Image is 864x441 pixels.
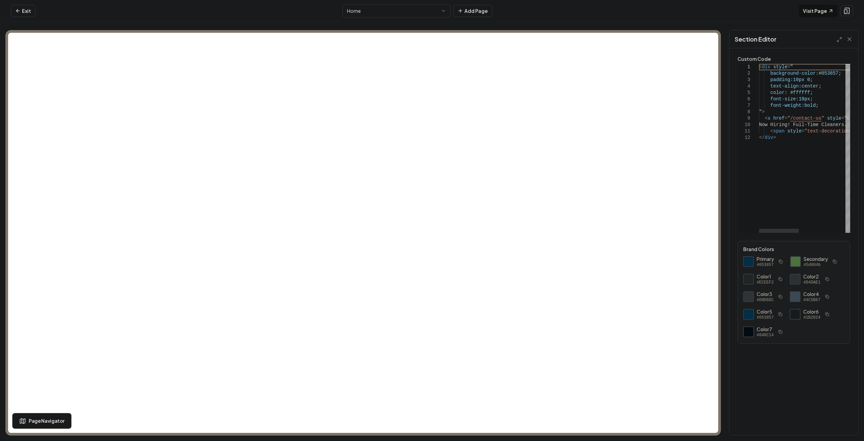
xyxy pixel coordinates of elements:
span: ffffff [793,90,810,95]
span: #ECEEF2 [757,280,774,285]
span: Now Hiring! Full-Time Cleaners. [759,122,847,127]
span: : [796,96,799,102]
span: Color 6 [803,308,820,315]
span: " [821,116,824,121]
span: ; [810,90,813,95]
span: = [802,128,804,134]
span: : [790,77,793,82]
span: font-size [771,96,796,102]
div: 2 [737,70,750,77]
span: " [759,109,762,115]
span: text-align [771,83,799,89]
div: 11 [737,128,750,134]
span: #040C14 [757,333,774,338]
div: Click to copy #ECEEF2 [743,274,754,285]
span: #053857 [757,262,774,268]
span: 10px [793,77,805,82]
span: ; [810,96,813,102]
span: color [771,90,785,95]
span: < [771,128,773,134]
div: Click to copy primary color [743,256,754,267]
span: span [773,128,785,134]
span: padding [771,77,790,82]
span: < [765,116,767,121]
div: 12 [737,134,750,141]
div: 8 [737,109,750,115]
a: Visit Page [799,5,838,17]
span: #D0D6DC [757,297,774,303]
div: 9 [737,115,750,122]
span: 0 [807,77,810,82]
label: Brand Colors [743,247,844,251]
span: Color 3 [757,291,774,297]
span: Color 2 [803,273,820,280]
span: < [759,64,762,70]
span: " [790,64,793,70]
span: div [762,64,770,70]
span: : [799,83,802,89]
span: bold [804,103,816,108]
div: 7 [737,102,750,109]
span: a [767,116,770,121]
span: font-weight [771,103,802,108]
span: ; [818,83,821,89]
span: > [762,109,764,115]
a: Exit [11,5,35,17]
div: Click to copy #4C5B67 [790,291,801,302]
span: ; [816,103,818,108]
label: Custom Code [737,56,850,61]
span: > [773,135,776,140]
span: Color 4 [803,291,820,297]
span: " [787,116,790,121]
span: = [785,116,787,121]
div: Click to copy #D0D6DC [743,291,754,302]
div: Click to copy #D4DAE1 [790,274,801,285]
span: #1B2024 [803,315,820,320]
div: 1 [737,64,750,70]
h2: Section Editor [735,34,777,44]
span: div [765,135,773,140]
span: #D4DAE1 [803,280,820,285]
span: : # [785,90,793,95]
span: Page Navigator [29,417,64,424]
span: style [827,116,841,121]
span: center [802,83,818,89]
div: 5 [737,90,750,96]
span: :# [816,71,821,76]
div: 10 [737,122,750,128]
span: Primary [757,255,774,262]
span: 18px [799,96,810,102]
span: Color 1 [757,273,774,280]
div: 3 [737,77,750,83]
div: 6 [737,96,750,102]
div: Click to copy secondary color [790,256,801,267]
span: Color 7 [757,326,774,333]
button: Add Page [453,5,492,17]
div: 4 [737,83,750,90]
span: background-color [771,71,816,76]
span: : [802,103,804,108]
span: href [773,116,785,121]
span: 053857 [821,71,838,76]
span: style [773,64,787,70]
span: = [841,116,844,121]
div: Click to copy #053857 [743,309,754,320]
span: ; [810,77,813,82]
div: Click to copy #1B2024 [790,309,801,320]
span: Secondary [804,255,828,262]
span: Color 5 [757,308,774,315]
div: Click to copy #040C14 [743,326,754,337]
span: /contact-us [790,116,821,121]
span: #053857 [757,315,774,320]
button: Page Navigator [12,413,72,429]
span: #4C5B67 [803,297,820,303]
span: ; [838,71,841,76]
span: = [787,64,790,70]
span: #5d904b [804,262,828,268]
span: style [787,128,802,134]
span: </ [759,135,765,140]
